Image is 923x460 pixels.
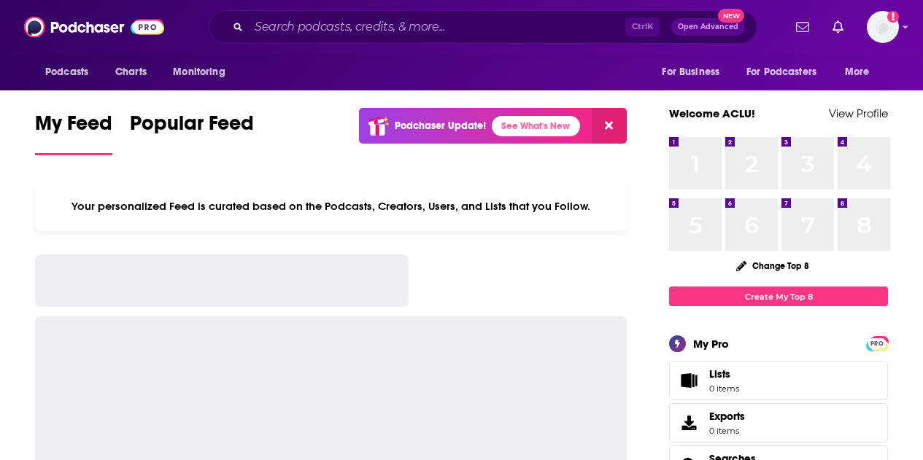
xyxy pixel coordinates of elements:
[709,383,739,394] span: 0 items
[662,62,719,82] span: For Business
[35,58,107,86] button: open menu
[790,15,815,39] a: Show notifications dropdown
[106,58,155,86] a: Charts
[835,58,888,86] button: open menu
[674,370,703,391] span: Lists
[163,58,244,86] button: open menu
[709,410,745,423] span: Exports
[737,58,838,86] button: open menu
[727,257,818,275] button: Change Top 8
[130,111,254,155] a: Popular Feed
[827,15,849,39] a: Show notifications dropdown
[746,62,816,82] span: For Podcasters
[709,367,730,381] span: Lists
[867,11,899,43] img: User Profile
[709,367,739,381] span: Lists
[887,11,899,23] svg: Add a profile image
[669,361,888,400] a: Lists
[24,13,164,41] img: Podchaser - Follow, Share and Rate Podcasts
[395,120,486,132] p: Podchaser Update!
[829,106,888,120] a: View Profile
[669,106,755,120] a: Welcome ACLU!
[35,182,627,231] div: Your personalized Feed is curated based on the Podcasts, Creators, Users, and Lists that you Follow.
[669,403,888,443] a: Exports
[209,10,757,44] div: Search podcasts, credits, & more...
[669,286,888,306] a: Create My Top 8
[867,11,899,43] button: Show profile menu
[45,62,88,82] span: Podcasts
[709,426,745,436] span: 0 items
[868,338,886,348] a: PRO
[492,116,580,136] a: See What's New
[35,111,112,155] a: My Feed
[625,17,660,36] span: Ctrl K
[718,9,744,23] span: New
[173,62,225,82] span: Monitoring
[693,337,729,351] div: My Pro
[130,111,254,144] span: Popular Feed
[678,23,738,31] span: Open Advanced
[249,15,625,39] input: Search podcasts, credits, & more...
[674,413,703,433] span: Exports
[652,58,738,86] button: open menu
[671,18,745,36] button: Open AdvancedNew
[867,11,899,43] span: Logged in as aclumedia
[115,62,147,82] span: Charts
[35,111,112,144] span: My Feed
[845,62,870,82] span: More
